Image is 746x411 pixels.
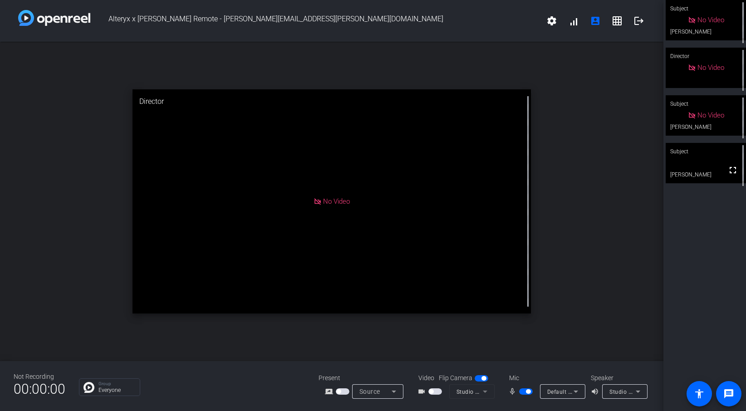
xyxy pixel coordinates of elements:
[697,64,724,72] span: No Video
[727,165,738,176] mat-icon: fullscreen
[323,197,350,205] span: No Video
[591,386,602,397] mat-icon: volume_up
[633,15,644,26] mat-icon: logout
[133,89,530,114] div: Director
[666,95,746,113] div: Subject
[417,386,428,397] mat-icon: videocam_outline
[723,388,734,399] mat-icon: message
[609,388,708,395] span: Studio Display Speakers (05ac:1114)
[694,388,705,399] mat-icon: accessibility
[14,372,65,382] div: Not Recording
[325,386,336,397] mat-icon: screen_share_outline
[697,16,724,24] span: No Video
[18,10,90,26] img: white-gradient.svg
[666,143,746,160] div: Subject
[612,15,623,26] mat-icon: grid_on
[590,15,601,26] mat-icon: account_box
[563,10,584,32] button: signal_cellular_alt
[508,386,519,397] mat-icon: mic_none
[98,382,135,386] p: Group
[546,15,557,26] mat-icon: settings
[319,373,409,383] div: Present
[359,388,380,395] span: Source
[14,378,65,400] span: 00:00:00
[547,388,677,395] span: Default - Studio Display Microphone (05ac:1114)
[90,10,541,32] span: Alteryx x [PERSON_NAME] Remote - [PERSON_NAME][EMAIL_ADDRESS][PERSON_NAME][DOMAIN_NAME]
[418,373,434,383] span: Video
[697,111,724,119] span: No Video
[83,382,94,393] img: Chat Icon
[591,373,645,383] div: Speaker
[666,48,746,65] div: Director
[500,373,591,383] div: Mic
[439,373,472,383] span: Flip Camera
[98,387,135,393] p: Everyone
